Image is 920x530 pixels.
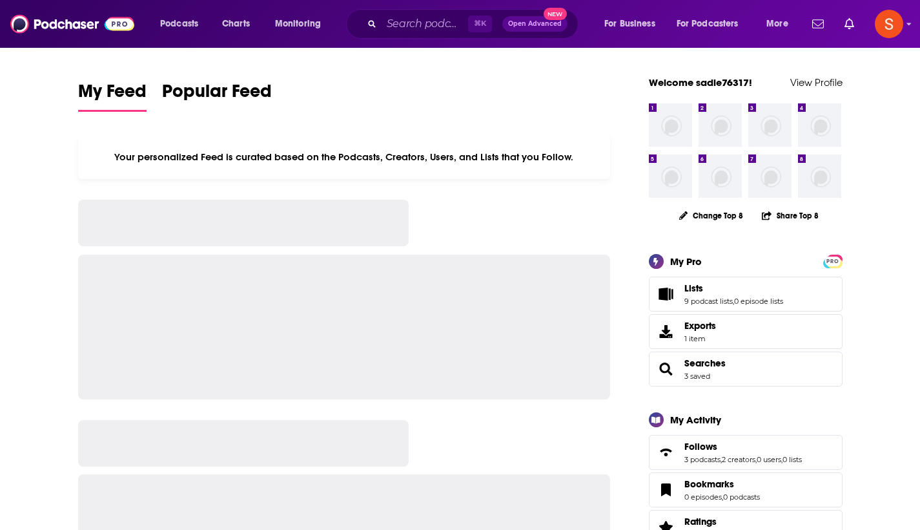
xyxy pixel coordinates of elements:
[684,441,717,452] span: Follows
[761,203,819,228] button: Share Top 8
[78,80,147,110] span: My Feed
[839,13,859,35] a: Show notifications dropdown
[653,323,679,341] span: Exports
[684,516,760,527] a: Ratings
[684,320,716,332] span: Exports
[684,372,710,381] a: 3 saved
[684,441,802,452] a: Follows
[721,455,722,464] span: ,
[790,76,843,89] a: View Profile
[798,154,841,198] img: missing-image.png
[722,455,755,464] a: 2 creators
[671,207,751,224] button: Change Top 8
[699,103,742,147] img: missing-image.png
[670,414,721,426] div: My Activity
[684,493,722,502] a: 0 episodes
[825,257,841,266] span: PRO
[734,297,783,306] a: 0 episode lists
[766,15,788,33] span: More
[508,21,562,27] span: Open Advanced
[275,15,321,33] span: Monitoring
[649,154,692,198] img: missing-image.png
[653,360,679,378] a: Searches
[160,15,198,33] span: Podcasts
[757,455,781,464] a: 0 users
[825,255,841,265] a: PRO
[10,12,134,36] img: Podchaser - Follow, Share and Rate Podcasts
[684,282,703,294] span: Lists
[677,15,739,33] span: For Podcasters
[782,455,802,464] a: 0 lists
[151,14,215,34] button: open menu
[722,493,723,502] span: ,
[757,14,804,34] button: open menu
[649,103,692,147] img: missing-image.png
[468,16,492,32] span: ⌘ K
[649,472,843,507] span: Bookmarks
[162,80,272,110] span: Popular Feed
[653,443,679,461] a: Follows
[699,154,742,198] img: missing-image.png
[502,16,567,32] button: Open AdvancedNew
[781,455,782,464] span: ,
[684,516,717,527] span: Ratings
[684,334,716,343] span: 1 item
[222,15,250,33] span: Charts
[382,14,468,34] input: Search podcasts, credits, & more...
[649,435,843,470] span: Follows
[723,493,760,502] a: 0 podcasts
[875,10,903,38] span: Logged in as sadie76317
[358,9,591,39] div: Search podcasts, credits, & more...
[78,135,611,179] div: Your personalized Feed is curated based on the Podcasts, Creators, Users, and Lists that you Follow.
[668,14,757,34] button: open menu
[649,277,843,312] span: Lists
[733,297,734,306] span: ,
[684,297,733,306] a: 9 podcast lists
[653,481,679,499] a: Bookmarks
[684,455,721,464] a: 3 podcasts
[214,14,258,34] a: Charts
[684,357,726,369] a: Searches
[807,13,829,35] a: Show notifications dropdown
[604,15,655,33] span: For Business
[670,255,702,268] div: My Pro
[748,154,792,198] img: missing-image.png
[798,103,841,147] img: missing-image.png
[266,14,338,34] button: open menu
[684,282,783,294] a: Lists
[649,352,843,387] span: Searches
[684,478,734,490] span: Bookmarks
[595,14,671,34] button: open menu
[653,285,679,303] a: Lists
[544,8,567,20] span: New
[78,80,147,112] a: My Feed
[684,478,760,490] a: Bookmarks
[162,80,272,112] a: Popular Feed
[875,10,903,38] img: User Profile
[755,455,757,464] span: ,
[649,314,843,349] a: Exports
[649,76,752,89] a: Welcome sadie76317!
[875,10,903,38] button: Show profile menu
[748,103,792,147] img: missing-image.png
